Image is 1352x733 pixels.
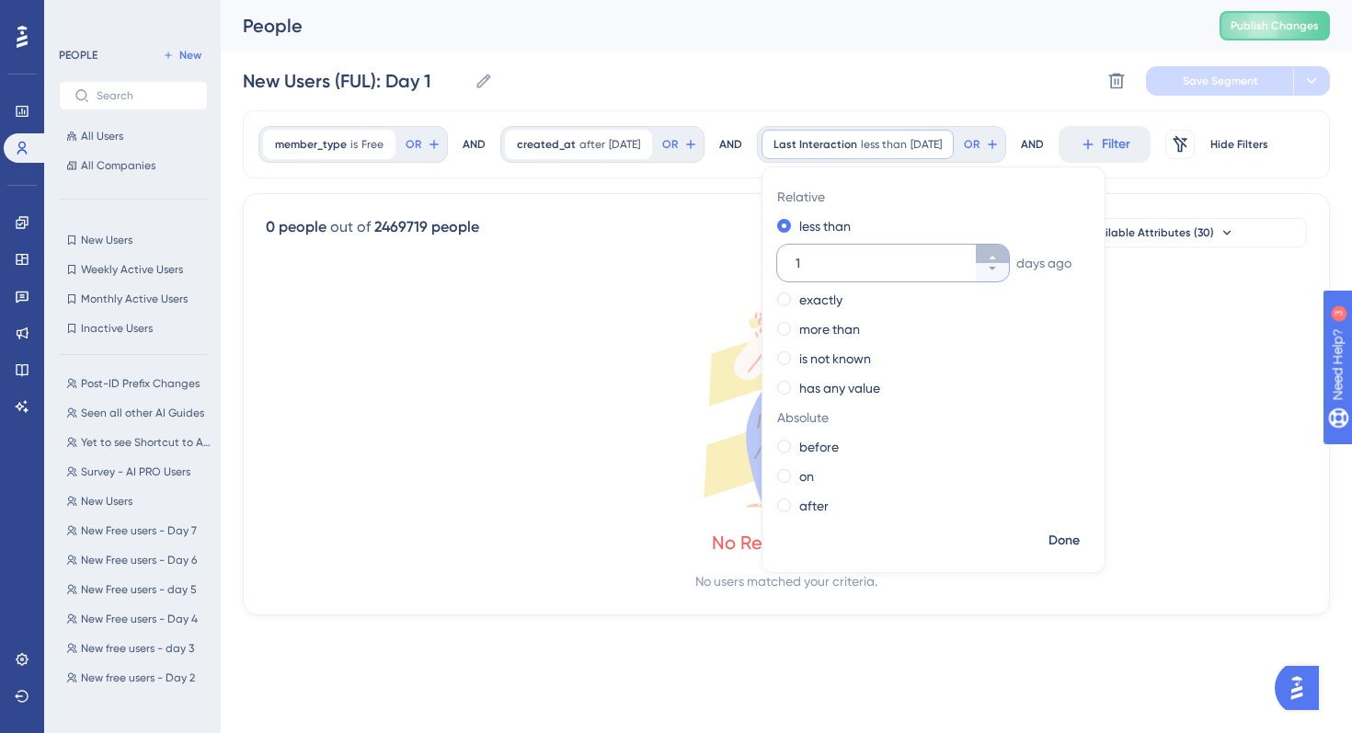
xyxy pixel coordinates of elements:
span: Available Attributes (30) [1085,225,1214,240]
label: before [799,436,839,458]
span: created_at [517,137,576,152]
button: Done [1038,524,1090,557]
span: New Free users - day 5 [81,582,197,597]
span: Publish Changes [1231,18,1319,33]
span: [DATE] [911,137,942,152]
button: Monthly Active Users [59,288,208,310]
span: less than [861,137,907,152]
div: AND [463,126,486,163]
button: Filter [1059,126,1151,163]
div: 2469719 people [374,216,479,238]
label: less than [799,215,851,237]
button: New Free users - day 5 [59,578,219,601]
span: Inactive Users [81,321,153,336]
div: out of [330,216,371,238]
button: Weekly Active Users [59,258,208,281]
span: Last Interaction [773,137,857,152]
span: Seen all other AI Guides [81,406,204,420]
span: Absolute [777,407,1083,429]
button: Available Attributes (30) [1013,218,1307,247]
span: Hide Filters [1210,137,1268,152]
button: New free users - Day 2 [59,667,219,689]
span: is [350,137,358,152]
span: Monthly Active Users [81,292,188,306]
span: New Users [81,494,132,509]
span: Survey - AI PRO Users [81,464,190,479]
div: AND [719,126,742,163]
button: Seen all other AI Guides [59,402,219,424]
button: New [156,44,208,66]
input: Segment Name [243,68,467,94]
label: has any value [799,377,880,399]
span: days ago [1016,252,1071,274]
span: OR [662,137,678,152]
label: after [799,495,829,517]
label: exactly [799,289,842,311]
button: New Users [59,490,219,512]
div: People [243,13,1174,39]
button: Post-ID Prefix Changes [59,372,219,395]
button: OR [659,130,700,159]
button: OR [403,130,443,159]
div: 0 people [266,216,327,238]
button: All Users [59,125,208,147]
span: Post-ID Prefix Changes [81,376,200,391]
span: New Free users - Day 6 [81,553,197,567]
button: Save Segment [1146,66,1293,96]
div: 3 [128,9,133,24]
button: New Free users - Day 6 [59,549,219,571]
button: Inactive Users [59,317,208,339]
span: Need Help? [43,5,115,27]
span: New Free users - Day 4 [81,612,198,626]
button: All Companies [59,155,208,177]
span: member_type [275,137,347,152]
input: Search [97,89,192,102]
label: more than [799,318,860,340]
button: Survey - AI PRO Users [59,461,219,483]
span: All Users [81,129,123,143]
span: Weekly Active Users [81,262,183,277]
button: New Free users - Day 4 [59,608,219,630]
button: New Users [59,229,208,251]
span: All Companies [81,158,155,173]
label: is not known [799,348,871,370]
span: Free [361,137,384,152]
span: Done [1048,530,1080,552]
span: New Users [81,233,132,247]
span: Relative [777,186,1083,208]
span: New [179,48,201,63]
span: New free users - day 3 [81,641,194,656]
button: Publish Changes [1220,11,1330,40]
div: No Results Found! [712,530,861,555]
button: OR [961,130,1002,159]
span: Save Segment [1183,74,1258,88]
iframe: UserGuiding AI Assistant Launcher [1275,660,1330,716]
span: OR [964,137,980,152]
div: PEOPLE [59,48,97,63]
span: New Free users - Day 7 [81,523,197,538]
span: Filter [1102,133,1130,155]
button: Yet to see Shortcut to AI Additional Instructions guide [59,431,219,453]
span: OR [406,137,421,152]
label: on [799,465,814,487]
button: New Free users - Day 7 [59,520,219,542]
span: Yet to see Shortcut to AI Additional Instructions guide [81,435,212,450]
span: after [579,137,605,152]
div: No users matched your criteria. [695,570,877,592]
span: [DATE] [609,137,640,152]
span: New free users - Day 2 [81,670,195,685]
button: New free users - day 3 [59,637,219,659]
div: AND [1021,126,1044,163]
button: Hide Filters [1209,130,1268,159]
